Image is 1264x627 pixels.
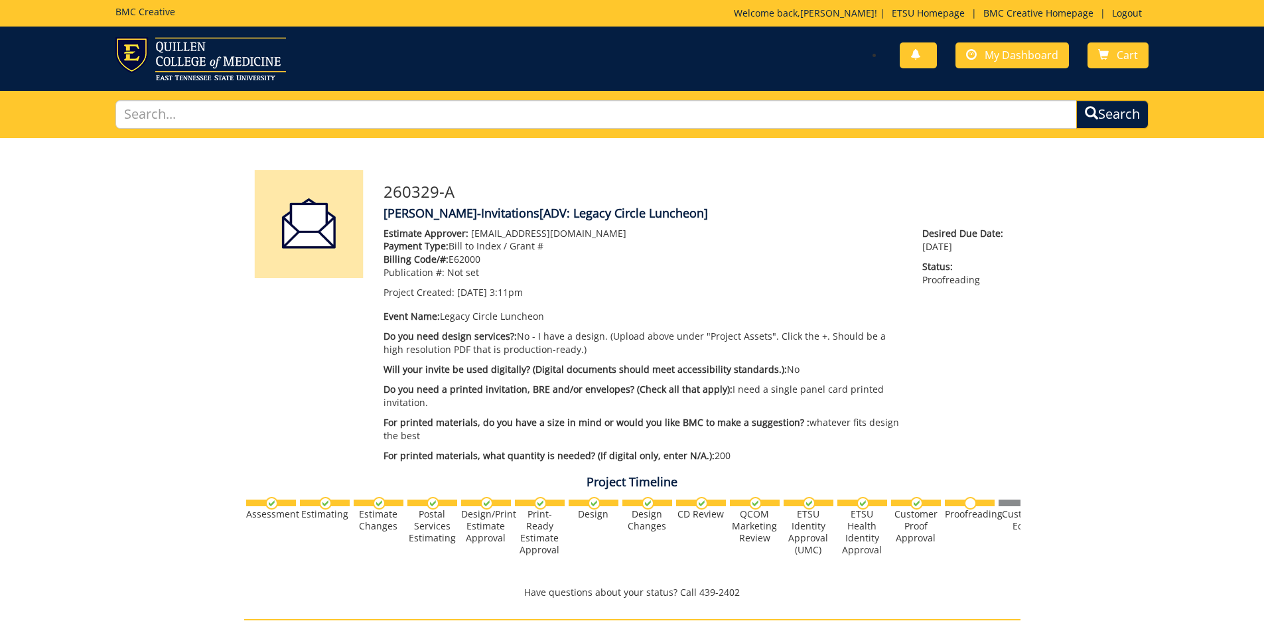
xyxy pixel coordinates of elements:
[999,508,1048,532] div: Customer Edits
[384,310,903,323] p: Legacy Circle Luncheon
[461,508,511,544] div: Design/Print Estimate Approval
[885,7,971,19] a: ETSU Homepage
[955,42,1069,68] a: My Dashboard
[447,266,479,279] span: Not set
[115,100,1078,129] input: Search...
[515,508,565,556] div: Print-Ready Estimate Approval
[384,253,903,266] p: E62000
[910,497,923,510] img: checkmark
[244,476,1020,489] h4: Project Timeline
[534,497,547,510] img: checkmark
[784,508,833,556] div: ETSU Identity Approval (UMC)
[384,240,449,252] span: Payment Type:
[891,508,941,544] div: Customer Proof Approval
[695,497,708,510] img: checkmark
[922,227,1010,240] span: Desired Due Date:
[857,497,869,510] img: checkmark
[300,508,350,520] div: Estimating
[622,508,672,532] div: Design Changes
[803,497,815,510] img: checkmark
[384,330,903,356] p: No - I have a design. (Upload above under "Project Assets". Click the +. Should be a high resolut...
[837,508,887,556] div: ETSU Health Identity Approval
[384,240,903,253] p: Bill to Index / Grant #
[384,227,903,240] p: [EMAIL_ADDRESS][DOMAIN_NAME]
[384,207,1011,220] h4: [PERSON_NAME]-Invitations
[588,497,600,510] img: checkmark
[115,37,286,80] img: ETSU logo
[800,7,875,19] a: [PERSON_NAME]
[384,227,468,240] span: Estimate Approver:
[480,497,493,510] img: checkmark
[457,286,523,299] span: [DATE] 3:11pm
[384,383,733,395] span: Do you need a printed invitation, BRE and/or envelopes? (Check all that apply):
[384,310,440,322] span: Event Name:
[749,497,762,510] img: checkmark
[922,260,1010,273] span: Status:
[539,205,708,221] span: [ADV: Legacy Circle Luncheon]
[384,416,809,429] span: For printed materials, do you have a size in mind or would you like BMC to make a suggestion? :
[384,363,787,376] span: Will your invite be used digitally? (Digital documents should meet accessibility standards.):
[115,7,175,17] h5: BMC Creative
[319,497,332,510] img: checkmark
[265,497,278,510] img: checkmark
[407,508,457,544] div: Postal Services Estimating
[384,253,449,265] span: Billing Code/#:
[676,508,726,520] div: CD Review
[569,508,618,520] div: Design
[1076,100,1149,129] button: Search
[1088,42,1149,68] a: Cart
[964,497,977,510] img: no
[354,508,403,532] div: Estimate Changes
[384,286,455,299] span: Project Created:
[373,497,386,510] img: checkmark
[384,449,715,462] span: For printed materials, what quantity is needed? (If digital only, enter N/A.):
[254,170,364,279] img: Product featured image
[384,183,1011,200] h3: 260329-A
[384,266,445,279] span: Publication #:
[922,260,1010,287] p: Proofreading
[384,383,903,409] p: I need a single panel card printed invitation.
[384,449,903,462] p: 200
[384,416,903,443] p: whatever fits design the best
[246,508,296,520] div: Assessment
[985,48,1058,62] span: My Dashboard
[977,7,1100,19] a: BMC Creative Homepage
[922,227,1010,253] p: [DATE]
[384,330,517,342] span: Do you need design services?:
[730,508,780,544] div: QCOM Marketing Review
[734,7,1149,20] p: Welcome back, ! | | |
[427,497,439,510] img: checkmark
[1117,48,1138,62] span: Cart
[945,508,995,520] div: Proofreading
[1105,7,1149,19] a: Logout
[384,363,903,376] p: No
[244,586,1020,599] p: Have questions about your status? Call 439-2402
[642,497,654,510] img: checkmark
